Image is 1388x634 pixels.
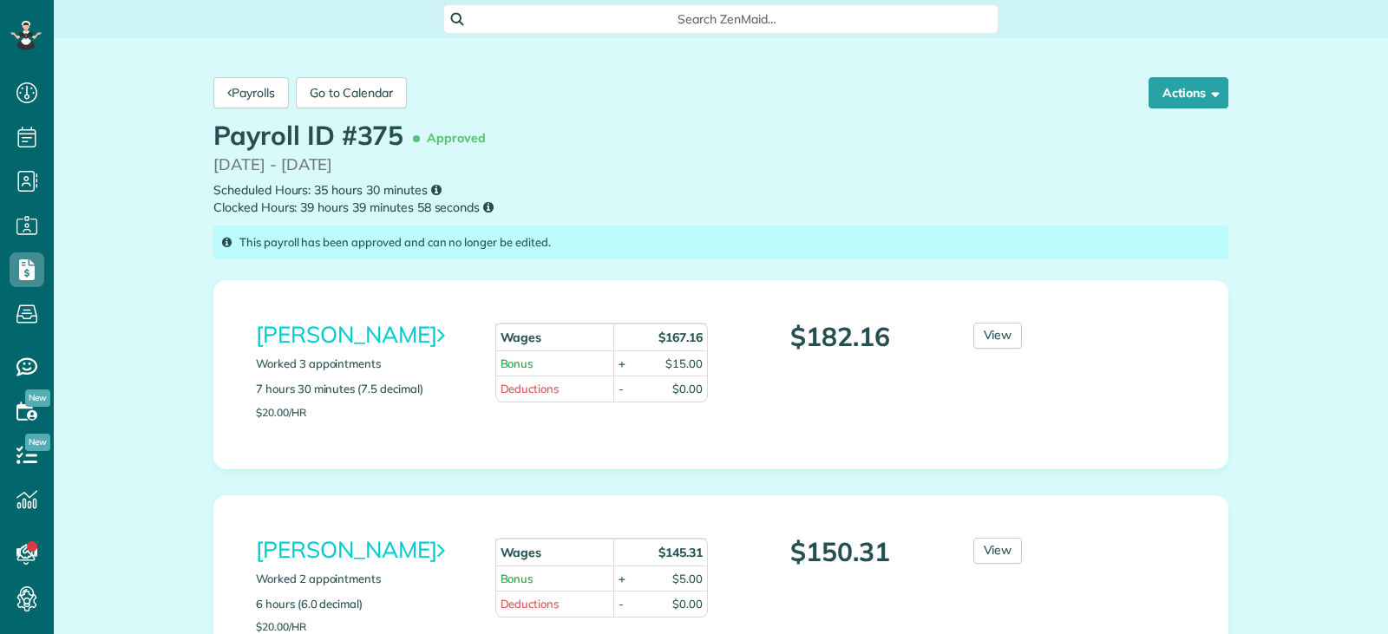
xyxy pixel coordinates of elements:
[25,434,50,451] span: New
[495,591,614,617] td: Deductions
[213,154,1228,177] p: [DATE] - [DATE]
[256,571,469,587] p: Worked 2 appointments
[213,121,494,154] h1: Payroll ID #375
[213,181,1228,217] small: Scheduled Hours: 35 hours 30 minutes Clocked Hours: 39 hours 39 minutes 58 seconds
[25,389,50,407] span: New
[501,330,542,345] strong: Wages
[256,356,469,372] p: Worked 3 appointments
[256,320,444,349] a: [PERSON_NAME]
[416,123,493,154] span: Approved
[734,323,947,351] p: $182.16
[1149,77,1228,108] button: Actions
[665,356,703,372] div: $15.00
[213,77,289,108] a: Payrolls
[213,225,1228,259] div: This payroll has been approved and can no longer be edited.
[973,538,1023,564] a: View
[501,545,542,560] strong: Wages
[672,596,703,612] div: $0.00
[619,571,625,587] div: +
[619,381,624,397] div: -
[658,545,703,560] strong: $145.31
[256,535,444,564] a: [PERSON_NAME]
[619,596,624,612] div: -
[495,376,614,402] td: Deductions
[256,596,469,612] p: 6 hours (6.0 decimal)
[734,538,947,566] p: $150.31
[256,407,469,418] p: $20.00/hr
[973,323,1023,349] a: View
[296,77,407,108] a: Go to Calendar
[256,381,469,397] p: 7 hours 30 minutes (7.5 decimal)
[672,571,703,587] div: $5.00
[495,350,614,376] td: Bonus
[672,381,703,397] div: $0.00
[495,565,614,592] td: Bonus
[658,330,703,345] strong: $167.16
[256,621,469,632] p: $20.00/hr
[619,356,625,372] div: +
